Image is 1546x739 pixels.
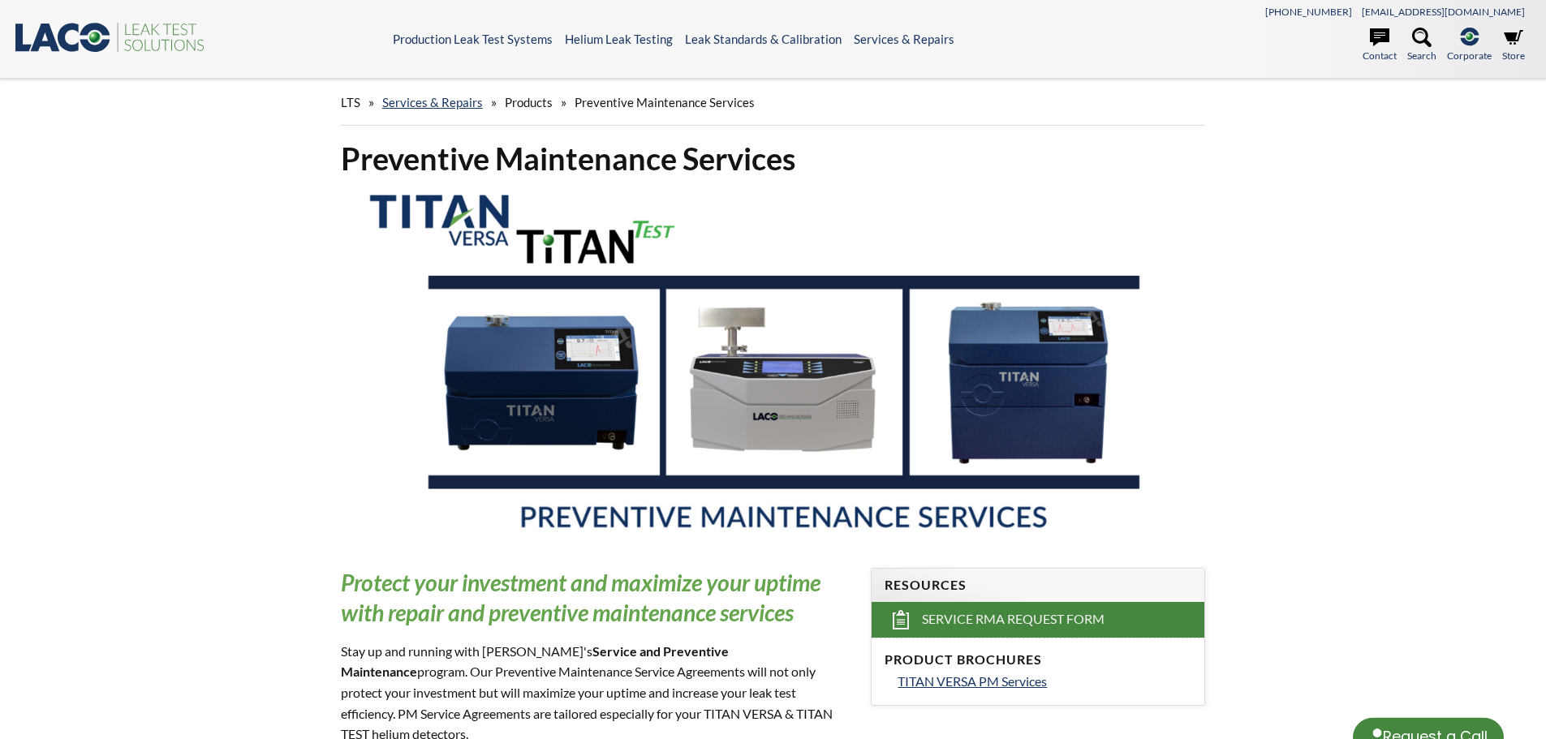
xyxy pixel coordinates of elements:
[854,32,954,46] a: Services & Repairs
[393,32,553,46] a: Production Leak Test Systems
[885,651,1191,668] h4: Product Brochures
[382,95,483,110] a: Services & Repairs
[1407,28,1436,63] a: Search
[872,602,1204,638] a: Service RMA Request Form
[922,611,1105,628] span: Service RMA Request Form
[505,95,553,110] span: Products
[341,95,360,110] span: LTS
[898,673,1047,689] span: TITAN VERSA PM Services
[575,95,755,110] span: Preventive Maintenance Services
[1447,48,1492,63] span: Corporate
[898,671,1191,692] a: TITAN VERSA PM Services
[341,79,1206,126] div: » » »
[341,569,820,626] em: Protect your investment and maximize your uptime with repair and preventive maintenance services
[1265,6,1352,18] a: [PHONE_NUMBER]
[1502,28,1525,63] a: Store
[685,32,842,46] a: Leak Standards & Calibration
[341,191,1206,537] img: TITAN VERSA, TITAN TEST Preventative Maintenance Services header
[885,577,1191,594] h4: Resources
[1363,28,1397,63] a: Contact
[341,139,1206,178] h1: Preventive Maintenance Services
[1362,6,1525,18] a: [EMAIL_ADDRESS][DOMAIN_NAME]
[565,32,673,46] a: Helium Leak Testing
